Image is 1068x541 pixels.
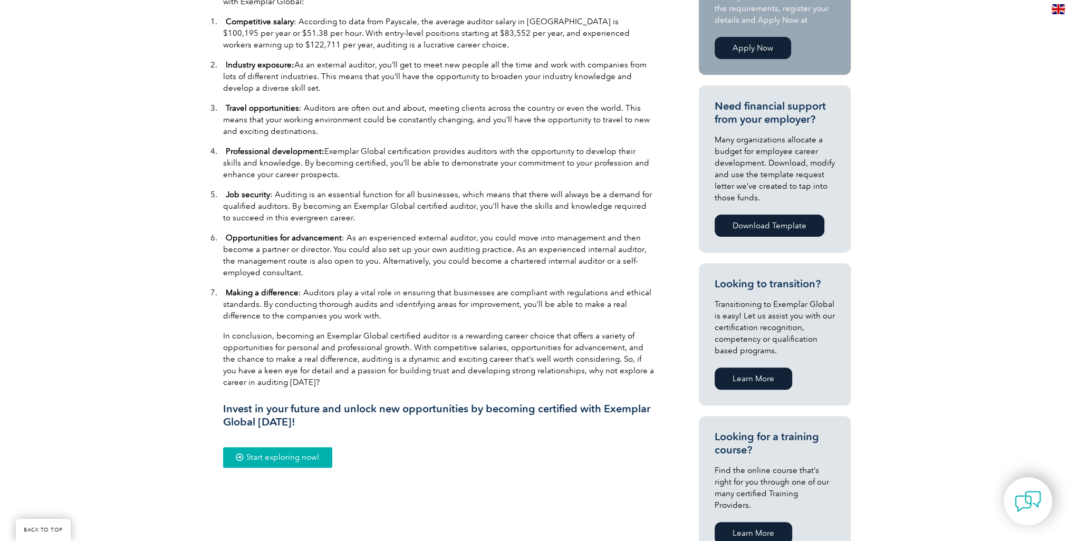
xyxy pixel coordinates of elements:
[223,189,656,224] p: 5. : Auditing is an essential function for all businesses, which means that there will always be ...
[715,37,791,59] a: Apply Now
[223,402,656,429] h3: Invest in your future and unlock new opportunities by becoming certified with Exemplar Global [DA...
[16,519,71,541] a: BACK TO TOP
[223,287,656,322] p: 7. : Auditors play a vital role in ensuring that businesses are compliant with regulations and et...
[223,232,656,278] p: 6. : As an experienced external auditor, you could move into management and then become a partner...
[223,102,656,137] p: 3. : Auditors are often out and about, meeting clients across the country or even the world. This...
[1052,4,1065,14] img: en
[226,190,270,199] b: Job security
[226,17,294,26] b: Competitive salary
[1015,488,1041,515] img: contact-chat.png
[715,368,792,390] a: Learn More
[226,103,299,113] b: Travel opportunities
[715,430,835,457] h3: Looking for a training course?
[223,146,656,180] p: 4. Exemplar Global certification provides auditors with the opportunity to develop their skills a...
[226,147,324,156] b: Professional development:
[226,60,294,70] b: Industry exposure:
[226,288,299,297] b: Making a difference
[223,447,332,468] a: Start exploring now!
[715,100,835,126] h3: Need financial support from your employer?
[226,233,342,243] b: Opportunities for advancement
[715,277,835,291] h3: Looking to transition?
[246,453,320,461] span: Start exploring now!
[715,298,835,356] p: Transitioning to Exemplar Global is easy! Let us assist you with our certification recognition, c...
[715,465,835,511] p: Find the online course that’s right for you through one of our many certified Training Providers.
[223,330,656,388] p: In conclusion, becoming an Exemplar Global certified auditor is a rewarding career choice that of...
[223,16,656,51] p: 1. : According to data from Payscale, the average auditor salary in [GEOGRAPHIC_DATA] is $100,195...
[715,134,835,204] p: Many organizations allocate a budget for employee career development. Download, modify and use th...
[223,59,656,94] p: 2. As an external auditor, you’ll get to meet new people all the time and work with companies fro...
[715,215,824,237] a: Download Template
